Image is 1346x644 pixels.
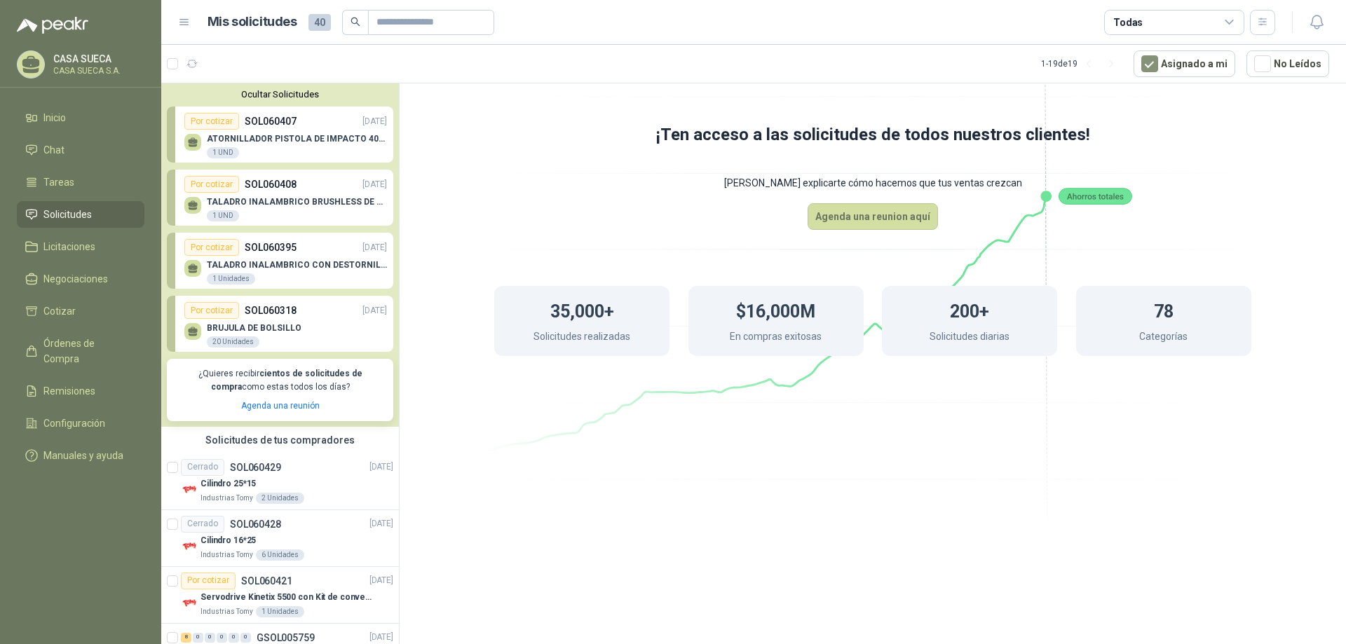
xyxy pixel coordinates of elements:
[167,89,393,100] button: Ocultar Solicitudes
[207,210,239,221] div: 1 UND
[1113,15,1143,30] div: Todas
[43,383,95,399] span: Remisiones
[17,378,144,404] a: Remisiones
[207,147,239,158] div: 1 UND
[211,369,362,392] b: cientos de solicitudes de compra
[207,197,387,207] p: TALADRO INALAMBRICO BRUSHLESS DE 1/2" DEWALT
[550,294,614,325] h1: 35,000+
[181,633,191,643] div: 8
[17,410,144,437] a: Configuración
[184,176,239,193] div: Por cotizar
[241,576,292,586] p: SOL060421
[181,595,198,612] img: Company Logo
[207,336,259,348] div: 20 Unidades
[43,239,95,254] span: Licitaciones
[256,493,304,504] div: 2 Unidades
[208,12,297,32] h1: Mis solicitudes
[200,549,253,561] p: Industrias Tomy
[1246,50,1329,77] button: No Leídos
[362,178,387,191] p: [DATE]
[181,516,224,533] div: Cerrado
[351,17,360,27] span: search
[205,633,215,643] div: 0
[207,273,255,285] div: 1 Unidades
[181,573,236,589] div: Por cotizar
[17,201,144,228] a: Solicitudes
[184,302,239,319] div: Por cotizar
[730,329,822,348] p: En compras exitosas
[43,448,123,463] span: Manuales y ayuda
[207,260,387,270] p: TALADRO INALAMBRICO CON DESTORNILLADOR DE ESTRIA
[229,633,239,643] div: 0
[230,519,281,529] p: SOL060428
[200,534,256,547] p: Cilindro 16*25
[184,113,239,130] div: Por cotizar
[200,591,375,604] p: Servodrive Kinetix 5500 con Kit de conversión y filtro (Ref 41350505)
[245,114,297,129] p: SOL060407
[184,239,239,256] div: Por cotizar
[181,481,198,498] img: Company Logo
[17,442,144,469] a: Manuales y ayuda
[808,203,938,230] button: Agenda una reunion aquí
[369,517,393,530] p: [DATE]
[362,241,387,254] p: [DATE]
[17,266,144,292] a: Negociaciones
[17,330,144,372] a: Órdenes de Compra
[167,170,393,226] a: Por cotizarSOL060408[DATE] TALADRO INALAMBRICO BRUSHLESS DE 1/2" DEWALT1 UND
[362,115,387,128] p: [DATE]
[43,336,131,366] span: Órdenes de Compra
[308,14,331,31] span: 40
[43,110,66,125] span: Inicio
[161,453,399,510] a: CerradoSOL060429[DATE] Company LogoCilindro 25*15Industrias Tomy2 Unidades
[533,329,630,348] p: Solicitudes realizadas
[43,271,108,287] span: Negociaciones
[245,303,297,318] p: SOL060318
[161,427,399,453] div: Solicitudes de tus compradores
[207,134,387,144] p: ATORNILLADOR PISTOLA DE IMPACTO 400NM CUADRANTE 1/2
[53,54,141,64] p: CASA SUECA
[43,174,74,190] span: Tareas
[17,233,144,260] a: Licitaciones
[161,83,399,427] div: Ocultar SolicitudesPor cotizarSOL060407[DATE] ATORNILLADOR PISTOLA DE IMPACTO 400NM CUADRANTE 1/2...
[950,294,989,325] h1: 200+
[17,137,144,163] a: Chat
[17,17,88,34] img: Logo peakr
[200,606,253,617] p: Industrias Tomy
[362,304,387,317] p: [DATE]
[17,298,144,324] a: Cotizar
[240,633,251,643] div: 0
[17,104,144,131] a: Inicio
[245,240,297,255] p: SOL060395
[200,477,256,491] p: Cilindro 25*15
[207,323,301,333] p: BRUJULA DE BOLSILLO
[257,633,315,643] p: GSOL005759
[200,493,253,504] p: Industrias Tomy
[930,329,1009,348] p: Solicitudes diarias
[369,631,393,644] p: [DATE]
[438,122,1307,149] h1: ¡Ten acceso a las solicitudes de todos nuestros clientes!
[256,549,304,561] div: 6 Unidades
[43,142,64,158] span: Chat
[193,633,203,643] div: 0
[181,459,224,476] div: Cerrado
[736,294,815,325] h1: $16,000M
[1139,329,1188,348] p: Categorías
[175,367,385,394] p: ¿Quieres recibir como estas todos los días?
[17,169,144,196] a: Tareas
[1154,294,1174,325] h1: 78
[256,606,304,617] div: 1 Unidades
[161,510,399,567] a: CerradoSOL060428[DATE] Company LogoCilindro 16*25Industrias Tomy6 Unidades
[217,633,227,643] div: 0
[245,177,297,192] p: SOL060408
[181,538,198,555] img: Company Logo
[167,233,393,289] a: Por cotizarSOL060395[DATE] TALADRO INALAMBRICO CON DESTORNILLADOR DE ESTRIA1 Unidades
[167,107,393,163] a: Por cotizarSOL060407[DATE] ATORNILLADOR PISTOLA DE IMPACTO 400NM CUADRANTE 1/21 UND
[241,401,320,411] a: Agenda una reunión
[230,463,281,472] p: SOL060429
[438,163,1307,203] p: [PERSON_NAME] explicarte cómo hacemos que tus ventas crezcan
[1134,50,1235,77] button: Asignado a mi
[43,207,92,222] span: Solicitudes
[167,296,393,352] a: Por cotizarSOL060318[DATE] BRUJULA DE BOLSILLO20 Unidades
[1041,53,1122,75] div: 1 - 19 de 19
